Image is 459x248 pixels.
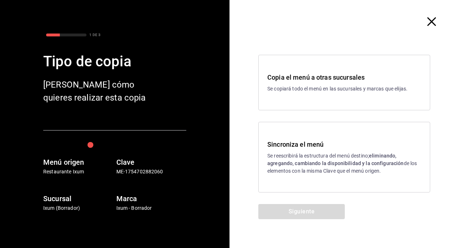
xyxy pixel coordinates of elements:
[267,85,421,93] p: Se copiará todo el menú en las sucursales y marcas que elijas.
[267,152,421,175] p: Se reescribirá la estructura del menú destino; de los elementos con la misma Clave que el menú or...
[43,193,113,204] h6: Sucursal
[43,168,113,176] p: Restaurante Ixum
[116,193,187,204] h6: Marca
[43,51,186,72] div: Tipo de copia
[43,156,113,168] h6: Menú origen
[116,168,187,176] p: ME-1754702882060
[116,156,187,168] h6: Clave
[43,204,113,212] p: Ixum (Borrador)
[43,78,159,104] div: [PERSON_NAME] cómo quieres realizar esta copia
[267,72,421,82] h3: Copia el menú a otras sucursales
[267,139,421,149] h3: Sincroniza el menú
[116,204,187,212] p: Ixum - Borrador
[89,32,101,37] div: 1 DE 3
